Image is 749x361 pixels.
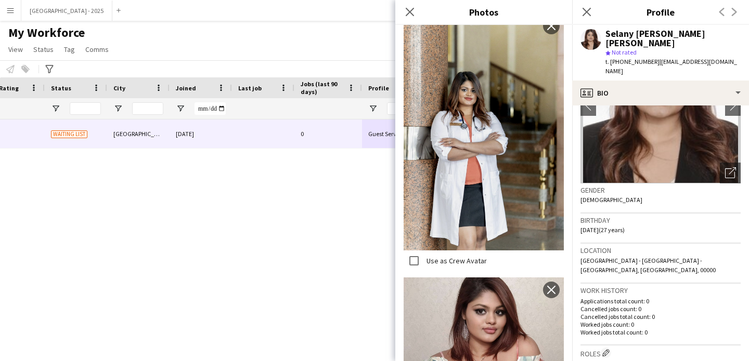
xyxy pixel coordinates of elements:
[238,84,262,92] span: Last job
[605,29,741,48] div: Selany [PERSON_NAME] [PERSON_NAME]
[404,14,564,250] img: Crew photo 961302
[605,58,737,75] span: | [EMAIL_ADDRESS][DOMAIN_NAME]
[424,256,487,265] label: Use as Crew Avatar
[580,320,741,328] p: Worked jobs count: 0
[8,45,23,54] span: View
[301,80,343,96] span: Jobs (last 90 days)
[29,43,58,56] a: Status
[368,84,389,92] span: Profile
[51,130,87,138] span: Waiting list
[8,25,85,41] span: My Workforce
[580,305,741,313] p: Cancelled jobs count: 0
[362,119,429,148] div: Guest Services Team
[43,63,56,75] app-action-btn: Advanced filters
[612,48,637,56] span: Not rated
[4,43,27,56] a: View
[64,45,75,54] span: Tag
[605,58,660,65] span: t. [PHONE_NUMBER]
[387,102,422,115] input: Profile Filter Input
[580,257,716,274] span: [GEOGRAPHIC_DATA] - [GEOGRAPHIC_DATA] - [GEOGRAPHIC_DATA], [GEOGRAPHIC_DATA], 00000
[720,163,741,183] div: Open photos pop-in
[580,328,741,336] p: Worked jobs total count: 0
[60,43,79,56] a: Tag
[195,102,226,115] input: Joined Filter Input
[33,45,54,54] span: Status
[395,5,572,19] h3: Photos
[51,104,60,113] button: Open Filter Menu
[572,5,749,19] h3: Profile
[580,313,741,320] p: Cancelled jobs total count: 0
[107,119,170,148] div: [GEOGRAPHIC_DATA]
[580,185,741,195] h3: Gender
[176,104,185,113] button: Open Filter Menu
[580,196,642,204] span: [DEMOGRAPHIC_DATA]
[85,45,109,54] span: Comms
[580,297,741,305] p: Applications total count: 0
[113,104,123,113] button: Open Filter Menu
[170,119,232,148] div: [DATE]
[176,84,196,92] span: Joined
[580,28,741,183] img: Crew avatar or photo
[580,286,741,295] h3: Work history
[113,84,125,92] span: City
[81,43,113,56] a: Comms
[580,347,741,358] h3: Roles
[572,81,749,105] div: Bio
[294,119,362,148] div: 0
[580,226,625,234] span: [DATE] (27 years)
[580,216,741,225] h3: Birthday
[580,246,741,255] h3: Location
[368,104,378,113] button: Open Filter Menu
[51,84,71,92] span: Status
[70,102,101,115] input: Status Filter Input
[21,1,112,21] button: [GEOGRAPHIC_DATA] - 2025
[132,102,163,115] input: City Filter Input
